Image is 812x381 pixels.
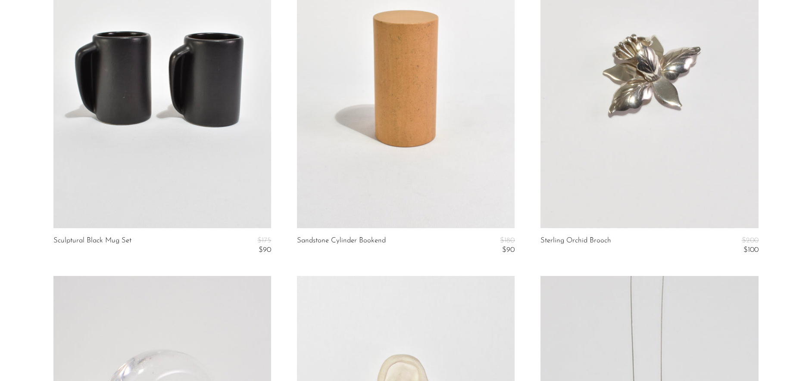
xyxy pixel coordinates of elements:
a: Sandstone Cylinder Bookend [297,237,386,254]
a: Sterling Orchid Brooch [540,237,611,254]
a: Sculptural Black Mug Set [53,237,131,254]
span: $200 [742,237,759,244]
span: $100 [743,246,759,254]
span: $175 [257,237,271,244]
span: $90 [259,246,271,254]
span: $180 [500,237,515,244]
span: $90 [502,246,515,254]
